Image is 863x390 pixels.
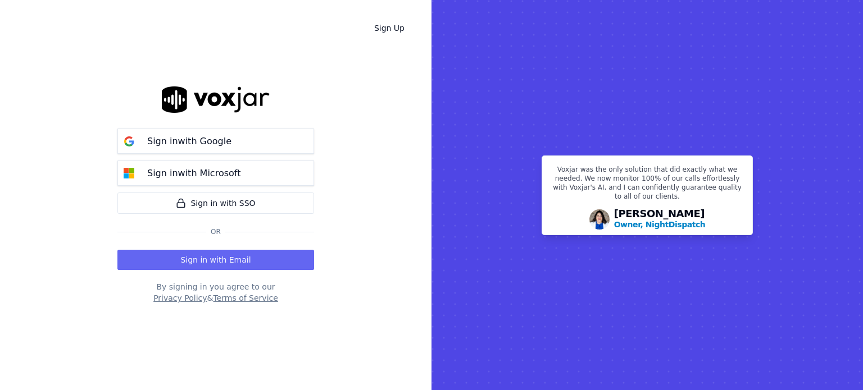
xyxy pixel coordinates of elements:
a: Sign in with SSO [117,192,314,214]
p: Sign in with Google [147,135,231,148]
span: Or [206,227,225,236]
button: Sign in with Email [117,250,314,270]
img: microsoft Sign in button [118,162,140,185]
p: Sign in with Microsoft [147,167,240,180]
img: logo [162,86,270,113]
button: Sign inwith Microsoft [117,160,314,186]
div: By signing in you agree to our & [117,281,314,304]
p: Owner, NightDispatch [614,219,706,230]
button: Terms of Service [213,292,278,304]
a: Sign Up [365,18,414,38]
div: [PERSON_NAME] [614,209,706,230]
img: google Sign in button [118,130,140,153]
img: Avatar [589,209,610,230]
p: Voxjar was the only solution that did exactly what we needed. We now monitor 100% of our calls ef... [549,165,746,205]
button: Sign inwith Google [117,129,314,154]
button: Privacy Policy [153,292,207,304]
